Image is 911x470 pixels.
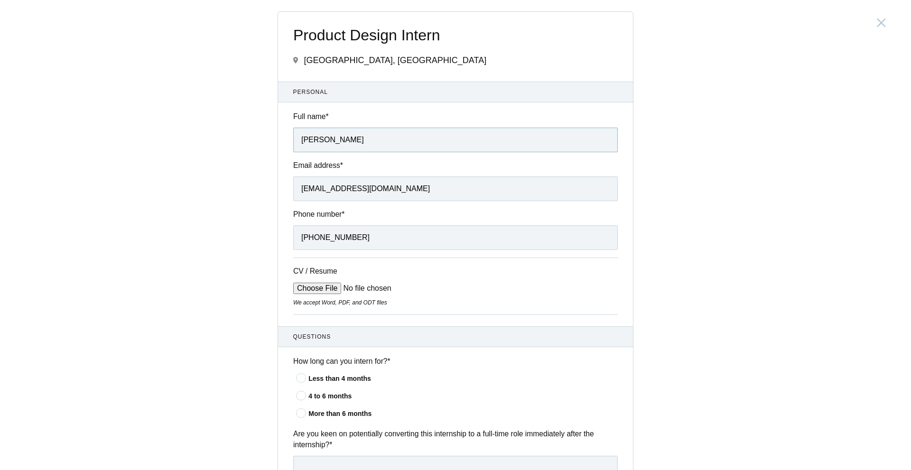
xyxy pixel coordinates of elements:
[308,409,618,419] div: More than 6 months
[308,374,618,384] div: Less than 4 months
[304,55,486,65] span: [GEOGRAPHIC_DATA], [GEOGRAPHIC_DATA]
[293,428,618,451] label: Are you keen on potentially converting this internship to a full-time role immediately after the ...
[293,27,618,44] span: Product Design Intern
[293,356,618,367] label: How long can you intern for?
[293,111,618,122] label: Full name
[293,298,618,307] div: We accept Word, PDF, and ODT files
[293,266,364,276] label: CV / Resume
[293,160,618,171] label: Email address
[308,391,618,401] div: 4 to 6 months
[293,332,618,341] span: Questions
[293,88,618,96] span: Personal
[293,209,618,220] label: Phone number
